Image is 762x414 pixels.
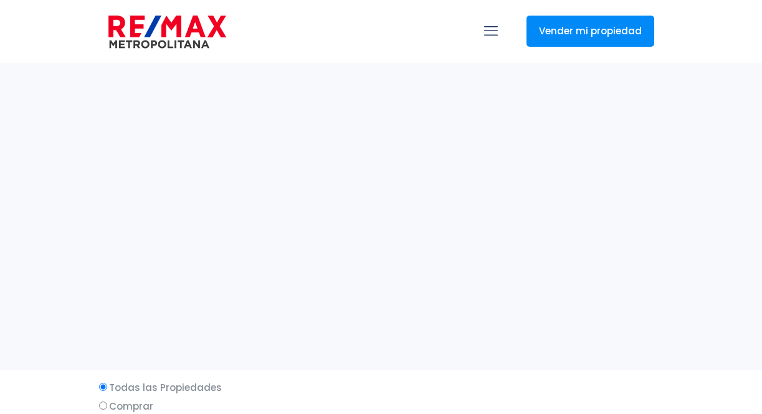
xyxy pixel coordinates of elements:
[108,13,226,51] img: remax-metropolitana-logo
[99,402,107,410] input: Comprar
[96,398,667,414] label: Comprar
[480,21,502,42] a: mobile menu
[526,16,654,47] a: Vender mi propiedad
[96,380,667,395] label: Todas las Propiedades
[99,383,107,391] input: Todas las Propiedades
